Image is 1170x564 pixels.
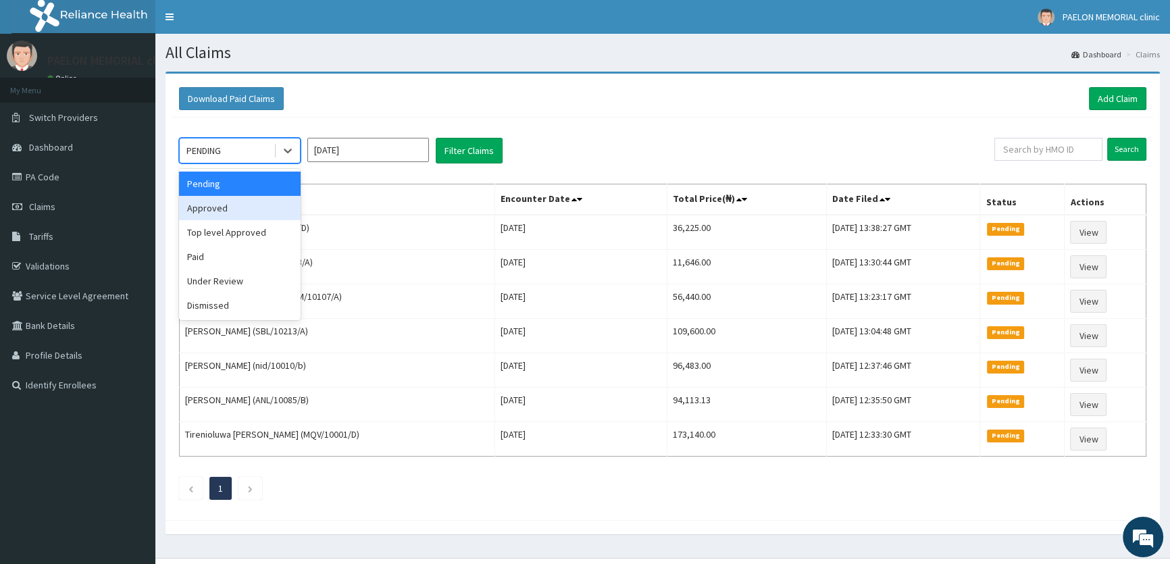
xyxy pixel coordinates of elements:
[1089,87,1146,110] a: Add Claim
[495,422,667,457] td: [DATE]
[495,388,667,422] td: [DATE]
[980,184,1065,215] th: Status
[667,422,826,457] td: 173,140.00
[495,284,667,319] td: [DATE]
[1107,138,1146,161] input: Search
[1038,9,1054,26] img: User Image
[180,250,495,284] td: [PERSON_NAME] (GOM/10063/A)
[987,361,1024,373] span: Pending
[1070,255,1107,278] a: View
[495,184,667,215] th: Encounter Date
[826,319,980,353] td: [DATE] 13:04:48 GMT
[1063,11,1160,23] span: PAELON MEMORIAL clinic
[987,257,1024,270] span: Pending
[29,230,53,242] span: Tariffs
[826,215,980,250] td: [DATE] 13:38:27 GMT
[180,319,495,353] td: [PERSON_NAME] (SBL/10213/A)
[307,138,429,162] input: Select Month and Year
[987,223,1024,235] span: Pending
[987,430,1024,442] span: Pending
[179,293,301,317] div: Dismissed
[47,55,174,67] p: PAELON MEMORIAL clinic
[987,292,1024,304] span: Pending
[47,74,80,83] a: Online
[495,215,667,250] td: [DATE]
[1070,393,1107,416] a: View
[7,41,37,71] img: User Image
[826,284,980,319] td: [DATE] 13:23:17 GMT
[667,250,826,284] td: 11,646.00
[247,482,253,494] a: Next page
[29,141,73,153] span: Dashboard
[1070,290,1107,313] a: View
[180,184,495,215] th: Name
[186,144,221,157] div: PENDING
[29,111,98,124] span: Switch Providers
[826,422,980,457] td: [DATE] 12:33:30 GMT
[180,422,495,457] td: Tirenioluwa [PERSON_NAME] (MQV/10001/D)
[218,482,223,494] a: Page 1 is your current page
[1065,184,1146,215] th: Actions
[987,326,1024,338] span: Pending
[987,395,1024,407] span: Pending
[180,388,495,422] td: [PERSON_NAME] (ANL/10085/B)
[1123,49,1160,60] li: Claims
[179,196,301,220] div: Approved
[667,184,826,215] th: Total Price(₦)
[667,284,826,319] td: 56,440.00
[495,250,667,284] td: [DATE]
[495,319,667,353] td: [DATE]
[179,172,301,196] div: Pending
[1070,221,1107,244] a: View
[29,201,55,213] span: Claims
[436,138,503,163] button: Filter Claims
[179,87,284,110] button: Download Paid Claims
[179,269,301,293] div: Under Review
[1071,49,1121,60] a: Dashboard
[1070,359,1107,382] a: View
[180,353,495,388] td: [PERSON_NAME] (nid/10010/b)
[1070,428,1107,451] a: View
[667,353,826,388] td: 96,483.00
[180,284,495,319] td: IKENNA CHIDUM Otubelu (AOM/10107/A)
[180,215,495,250] td: [PERSON_NAME] (enp/11274/D)
[1070,324,1107,347] a: View
[495,353,667,388] td: [DATE]
[667,388,826,422] td: 94,113.13
[826,184,980,215] th: Date Filed
[667,319,826,353] td: 109,600.00
[826,353,980,388] td: [DATE] 12:37:46 GMT
[166,44,1160,61] h1: All Claims
[826,250,980,284] td: [DATE] 13:30:44 GMT
[179,220,301,245] div: Top level Approved
[667,215,826,250] td: 36,225.00
[188,482,194,494] a: Previous page
[179,245,301,269] div: Paid
[826,388,980,422] td: [DATE] 12:35:50 GMT
[994,138,1102,161] input: Search by HMO ID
